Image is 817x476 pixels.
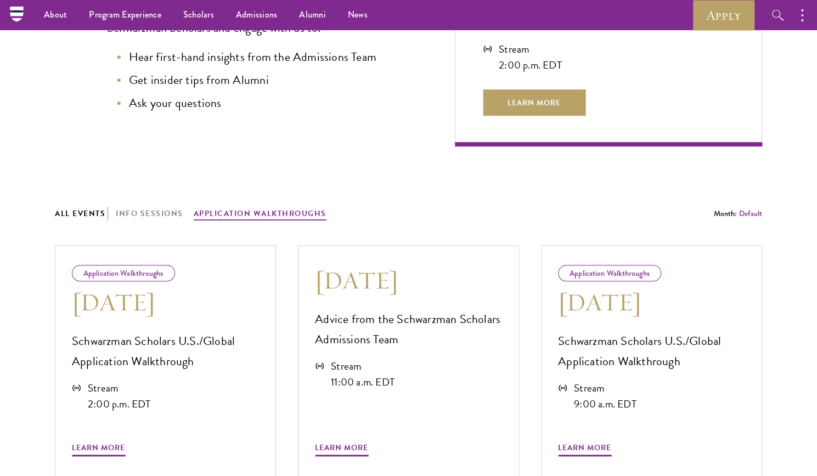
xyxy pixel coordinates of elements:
div: Stream [331,358,395,374]
span: Learn More [72,441,125,458]
div: 9:00 a.m. EDT [574,396,636,412]
div: Application Walkthroughs [72,265,175,281]
button: Default [739,208,762,219]
span: Month: [714,208,737,219]
div: Stream [499,41,562,57]
li: Ask your questions [118,93,411,114]
p: Schwarzman Scholars U.S./Global Application Walkthrough [72,331,259,372]
button: Info Sessions [116,207,183,220]
h3: [DATE] [315,265,502,296]
div: 2:00 p.m. EDT [499,57,562,73]
div: Stream [88,380,151,396]
h3: [DATE] [72,287,259,318]
p: Advice from the Schwarzman Scholars Admissions Team [315,309,502,350]
span: Learn More [483,89,585,116]
div: 2:00 p.m. EDT [88,396,151,412]
div: Application Walkthroughs [558,265,661,281]
button: All Events [55,207,105,220]
div: Stream [574,380,636,396]
h3: [DATE] [558,287,745,318]
li: Hear first-hand insights from the Admissions Team [118,47,411,67]
p: Schwarzman Scholars U.S./Global Application Walkthrough [558,331,745,372]
span: Learn More [315,441,368,458]
span: Learn More [558,441,611,458]
button: Application Walkthroughs [194,207,326,220]
li: Get insider tips from Alumni [118,70,411,90]
div: 11:00 a.m. EDT [331,374,395,390]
